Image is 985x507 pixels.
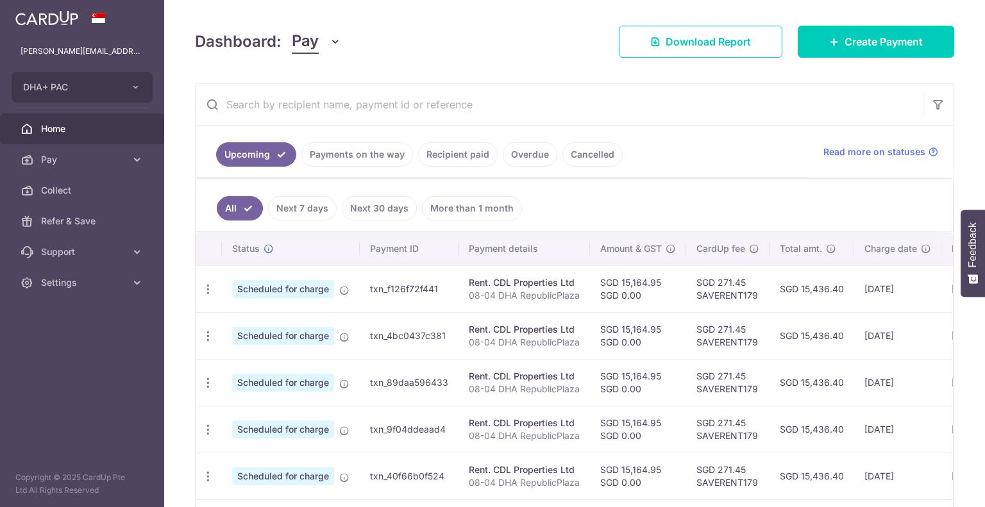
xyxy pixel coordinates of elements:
span: Scheduled for charge [232,280,334,298]
button: DHA+ PAC [12,72,153,103]
span: Refer & Save [41,215,126,228]
span: DHA+ PAC [23,81,118,94]
th: Payment details [459,232,590,265]
td: SGD 15,164.95 SGD 0.00 [590,265,686,312]
input: Search by recipient name, payment id or reference [196,84,923,125]
td: SGD 15,164.95 SGD 0.00 [590,359,686,406]
td: txn_89daa596433 [360,359,459,406]
td: SGD 15,436.40 [770,359,854,406]
td: SGD 15,436.40 [770,406,854,453]
span: Scheduled for charge [232,374,334,392]
td: SGD 271.45 SAVERENT179 [686,453,770,499]
td: [DATE] [854,406,941,453]
td: txn_f126f72f441 [360,265,459,312]
a: Download Report [619,26,782,58]
p: 08-04 DHA RepublicPlaza [469,289,580,302]
span: Read more on statuses [823,145,925,158]
td: [DATE] [854,453,941,499]
span: Support [41,245,126,258]
td: SGD 15,164.95 SGD 0.00 [590,312,686,359]
iframe: Opens a widget where you can find more information [903,469,972,501]
span: Charge date [864,242,917,255]
a: Read more on statuses [823,145,938,158]
span: Pay [292,29,319,54]
span: CardUp fee [696,242,745,255]
td: SGD 271.45 SAVERENT179 [686,312,770,359]
td: SGD 271.45 SAVERENT179 [686,406,770,453]
span: Pay [41,153,126,166]
a: Cancelled [562,142,623,167]
a: Create Payment [798,26,954,58]
a: Upcoming [216,142,296,167]
span: Settings [41,276,126,289]
a: Recipient paid [418,142,498,167]
img: CardUp [15,10,78,26]
td: [DATE] [854,265,941,312]
td: [DATE] [854,359,941,406]
span: Status [232,242,260,255]
p: 08-04 DHA RepublicPlaza [469,383,580,395]
td: SGD 271.45 SAVERENT179 [686,359,770,406]
td: SGD 15,436.40 [770,312,854,359]
p: [PERSON_NAME][EMAIL_ADDRESS][DOMAIN_NAME] [21,45,144,58]
td: SGD 15,436.40 [770,265,854,312]
div: Rent. CDL Properties Ltd [469,463,580,476]
p: 08-04 DHA RepublicPlaza [469,336,580,349]
div: Rent. CDL Properties Ltd [469,417,580,429]
td: SGD 15,164.95 SGD 0.00 [590,453,686,499]
span: Total amt. [780,242,822,255]
a: Payments on the way [301,142,413,167]
span: Download Report [666,34,751,49]
h4: Dashboard: [195,30,282,53]
button: Feedback - Show survey [961,210,985,297]
a: Overdue [503,142,557,167]
td: SGD 15,164.95 SGD 0.00 [590,406,686,453]
span: Collect [41,184,126,197]
td: txn_9f04ddeaad4 [360,406,459,453]
td: txn_4bc0437c381 [360,312,459,359]
p: 08-04 DHA RepublicPlaza [469,476,580,489]
div: Rent. CDL Properties Ltd [469,276,580,289]
span: Scheduled for charge [232,327,334,345]
td: SGD 271.45 SAVERENT179 [686,265,770,312]
span: Home [41,122,126,135]
div: Rent. CDL Properties Ltd [469,323,580,336]
span: Scheduled for charge [232,420,334,438]
a: Next 30 days [342,196,417,220]
a: More than 1 month [422,196,522,220]
span: Feedback [967,222,979,267]
span: Amount & GST [600,242,662,255]
a: All [217,196,263,220]
button: Pay [292,29,341,54]
td: [DATE] [854,312,941,359]
p: 08-04 DHA RepublicPlaza [469,429,580,442]
th: Payment ID [360,232,459,265]
span: Scheduled for charge [232,467,334,485]
a: Next 7 days [268,196,337,220]
td: txn_40f66b0f524 [360,453,459,499]
span: Create Payment [845,34,923,49]
td: SGD 15,436.40 [770,453,854,499]
div: Rent. CDL Properties Ltd [469,370,580,383]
